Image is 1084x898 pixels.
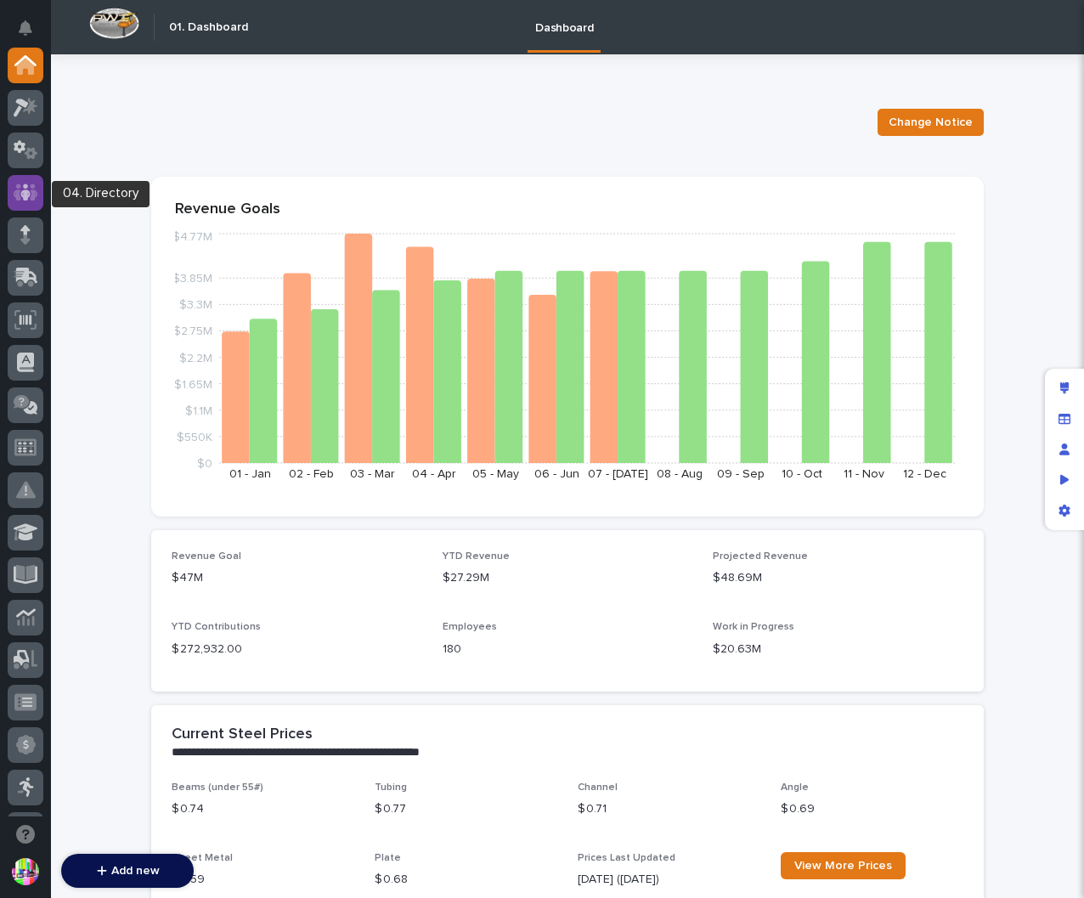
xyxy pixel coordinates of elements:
p: Revenue Goals [175,200,960,219]
text: 01 - Jan [229,468,271,480]
div: App settings [1049,495,1080,526]
div: Manage fields and data [1049,404,1080,434]
a: View More Prices [781,852,906,879]
p: $ 0.59 [172,871,354,889]
text: 05 - May [472,468,519,480]
tspan: $550K [177,431,212,443]
span: YTD Revenue [443,551,510,562]
span: Beams (under 55#) [172,782,263,793]
tspan: $2.2M [179,352,212,364]
span: Work in Progress [713,622,794,632]
text: 09 - Sep [717,468,765,480]
tspan: $1.1M [185,404,212,416]
h2: Current Steel Prices [172,726,313,744]
h2: 01. Dashboard [169,20,248,35]
text: 10 - Oct [782,468,822,480]
span: Projected Revenue [713,551,808,562]
tspan: $4.77M [172,231,212,243]
input: Clear [44,136,280,154]
span: Angle [781,782,809,793]
text: 07 - [DATE] [588,468,648,480]
button: Open support chat [8,816,43,852]
p: $20.63M [713,641,963,658]
text: 08 - Aug [657,468,703,480]
div: Past conversations [17,247,114,261]
button: Start new chat [289,194,309,214]
div: 📖 [17,408,31,421]
img: 1736555164131-43832dd5-751b-4058-ba23-39d91318e5a0 [34,291,48,304]
img: 1736555164131-43832dd5-751b-4058-ba23-39d91318e5a0 [17,189,48,219]
p: [DATE] ([DATE]) [578,871,760,889]
button: users-avatar [8,854,43,890]
div: Notifications [21,20,43,48]
p: $48.69M [713,569,963,587]
div: Edit layout [1049,373,1080,404]
span: Plate [375,853,401,863]
tspan: $3.3M [179,299,212,311]
img: Workspace Logo [89,8,139,39]
p: $ 0.69 [781,800,963,818]
span: [DATE] [150,336,185,349]
img: 1736555164131-43832dd5-751b-4058-ba23-39d91318e5a0 [34,336,48,350]
span: View More Prices [794,860,892,872]
text: 11 - Nov [844,468,884,480]
span: Pylon [169,448,206,460]
span: [PERSON_NAME] [53,290,138,303]
span: Channel [578,782,618,793]
button: See all [263,244,309,264]
span: [DATE] [150,290,185,303]
div: Manage users [1049,434,1080,465]
tspan: $0 [197,458,212,470]
span: • [141,290,147,303]
p: $ 0.71 [578,800,760,818]
span: Tubing [375,782,407,793]
tspan: $3.85M [172,273,212,285]
img: 4614488137333_bcb353cd0bb836b1afe7_72.png [36,189,66,219]
button: Add new [61,854,194,888]
p: Welcome 👋 [17,67,309,94]
span: Sheet Metal [172,853,233,863]
span: Help Docs [34,406,93,423]
span: Revenue Goal [172,551,241,562]
p: $ 0.68 [375,871,557,889]
img: Brittany [17,274,44,301]
button: Notifications [8,10,43,46]
p: $ 272,932.00 [172,641,422,658]
div: Preview as [1049,465,1080,495]
span: • [141,336,147,349]
div: Start new chat [76,189,279,206]
div: We're available if you need us! [76,206,234,219]
span: Prices Last Updated [578,853,675,863]
p: $27.29M [443,569,693,587]
text: 06 - Jun [534,468,579,480]
tspan: $1.65M [174,378,212,390]
text: 12 - Dec [903,468,946,480]
p: How can we help? [17,94,309,121]
text: 04 - Apr [412,468,456,480]
p: $ 0.77 [375,800,557,818]
span: Change Notice [889,114,973,131]
p: 180 [443,641,693,658]
img: Stacker [17,16,51,50]
span: YTD Contributions [172,622,261,632]
button: Change Notice [878,109,984,136]
tspan: $2.75M [173,325,212,337]
span: Employees [443,622,497,632]
text: 02 - Feb [289,468,334,480]
p: $47M [172,569,422,587]
text: 03 - Mar [350,468,395,480]
p: $ 0.74 [172,800,354,818]
a: 📖Help Docs [10,399,99,430]
a: Powered byPylon [120,447,206,460]
span: [PERSON_NAME] [53,336,138,349]
img: Brittany Wendell [17,319,44,347]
